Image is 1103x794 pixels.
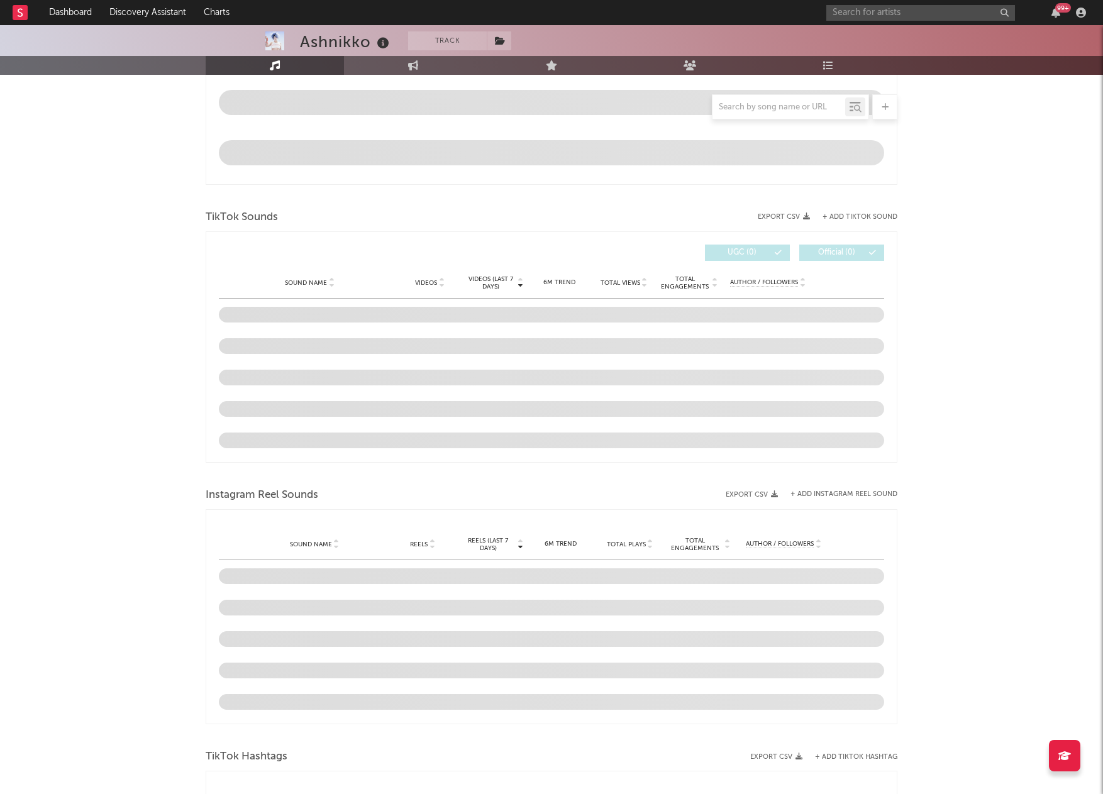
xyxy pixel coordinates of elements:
[705,245,790,261] button: UGC(0)
[607,541,646,548] span: Total Plays
[460,537,516,552] span: Reels (last 7 days)
[826,5,1015,21] input: Search for artists
[823,214,897,221] button: + Add TikTok Sound
[790,491,897,498] button: + Add Instagram Reel Sound
[530,278,589,287] div: 6M Trend
[408,31,487,50] button: Track
[730,278,798,287] span: Author / Followers
[206,749,287,764] span: TikTok Hashtags
[815,754,897,761] button: + Add TikTok Hashtag
[712,102,845,113] input: Search by song name or URL
[415,279,437,287] span: Videos
[758,213,810,221] button: Export CSV
[601,279,640,287] span: Total Views
[410,541,428,548] span: Reels
[746,540,814,548] span: Author / Followers
[807,249,865,256] span: Official ( 0 )
[465,275,516,290] span: Videos (last 7 days)
[802,754,897,761] button: + Add TikTok Hashtag
[1055,3,1071,13] div: 99 +
[285,279,327,287] span: Sound Name
[778,491,897,498] div: + Add Instagram Reel Sound
[206,210,278,225] span: TikTok Sounds
[290,541,332,548] span: Sound Name
[668,537,723,552] span: Total Engagements
[206,488,318,503] span: Instagram Reel Sounds
[529,539,592,549] div: 6M Trend
[300,31,392,52] div: Ashnikko
[810,214,897,221] button: + Add TikTok Sound
[1051,8,1060,18] button: 99+
[660,275,711,290] span: Total Engagements
[713,249,771,256] span: UGC ( 0 )
[799,245,884,261] button: Official(0)
[750,753,802,761] button: Export CSV
[726,491,778,499] button: Export CSV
